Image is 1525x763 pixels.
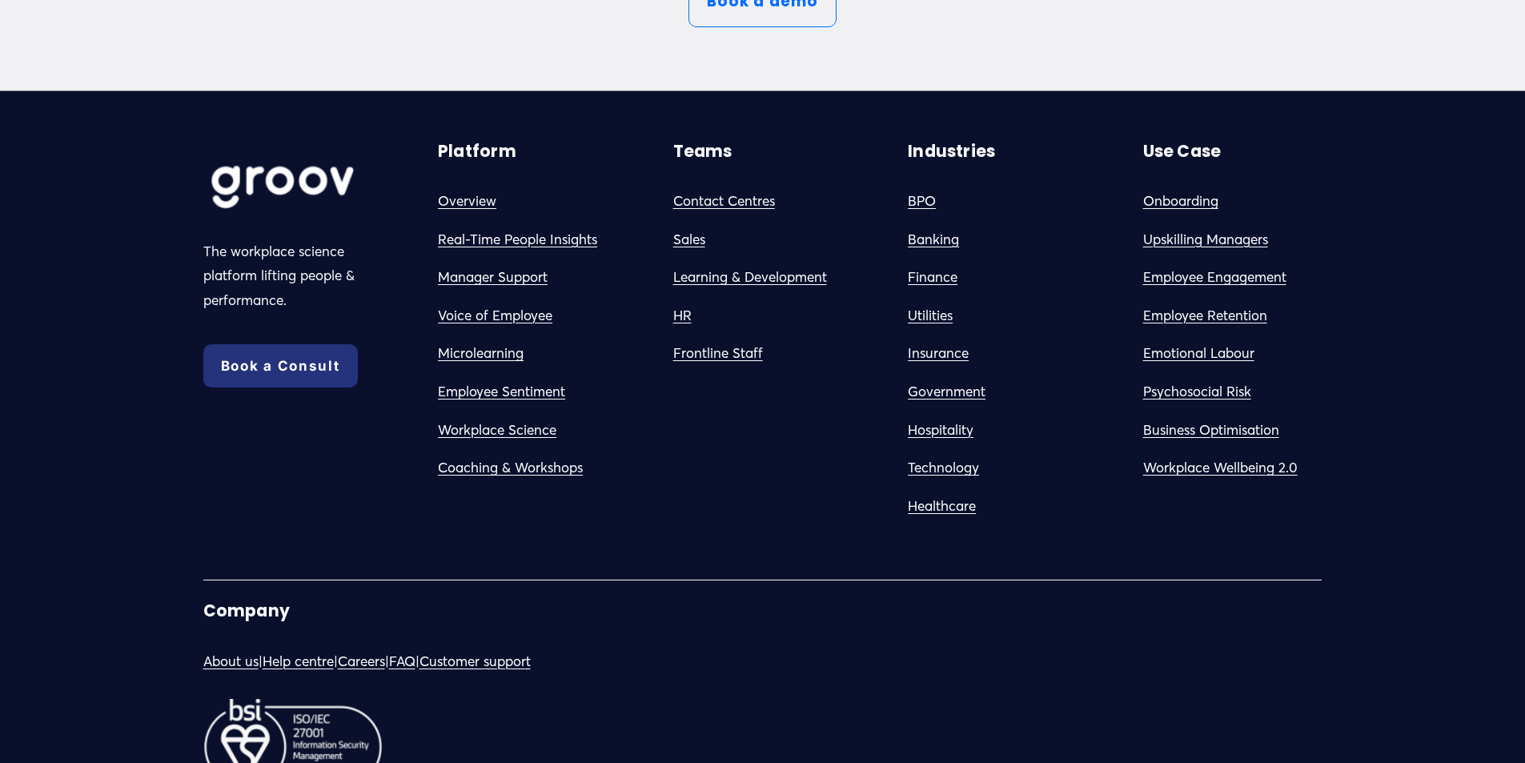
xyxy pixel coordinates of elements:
a: Upskilling Managers [1143,227,1268,252]
p: | | | | [203,649,758,674]
strong: Use Case [1143,140,1222,163]
strong: Industries [908,140,995,163]
a: Manager Support [438,265,548,290]
a: Government [908,379,985,404]
a: Workplace Wellbein [1143,456,1266,480]
a: Finance [908,265,957,290]
a: Employee Retention [1143,303,1267,328]
a: Onboarding [1143,189,1218,214]
a: Voice of Employee [438,303,552,328]
a: Contact Centres [673,189,775,214]
a: Banking [908,227,959,252]
a: Help centre [263,649,334,674]
a: Careers [338,649,385,674]
a: Technology [908,456,979,480]
a: g 2.0 [1266,456,1298,480]
a: HR [673,303,692,328]
strong: Company [203,600,290,622]
a: BPO [908,189,936,214]
a: Customer support [419,649,531,674]
a: About us [203,649,259,674]
p: The workplace science platform lifting people & performance. [203,239,383,313]
a: Employee Sentiment [438,379,565,404]
a: Hospitality [908,418,973,443]
strong: Platform [438,140,516,163]
a: Employee Engagement [1143,265,1286,290]
a: Microlearning [438,341,524,366]
a: Emotional Labour [1143,341,1254,366]
a: Real-Time People Insights [438,227,597,252]
a: Healthcare [908,494,976,519]
a: Insurance [908,341,969,366]
a: Utilities [908,303,953,328]
a: Book a Consult [203,344,358,388]
a: Workplace Science [438,418,556,443]
a: Frontline Staff [673,341,763,366]
a: Business Optimisation [1143,418,1279,443]
strong: Teams [673,140,732,163]
a: Learning & Development [673,265,827,290]
a: Coaching & Workshops [438,456,583,480]
a: Sales [673,227,705,252]
a: Psychosocial Risk [1143,379,1251,404]
a: FAQ [389,649,415,674]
